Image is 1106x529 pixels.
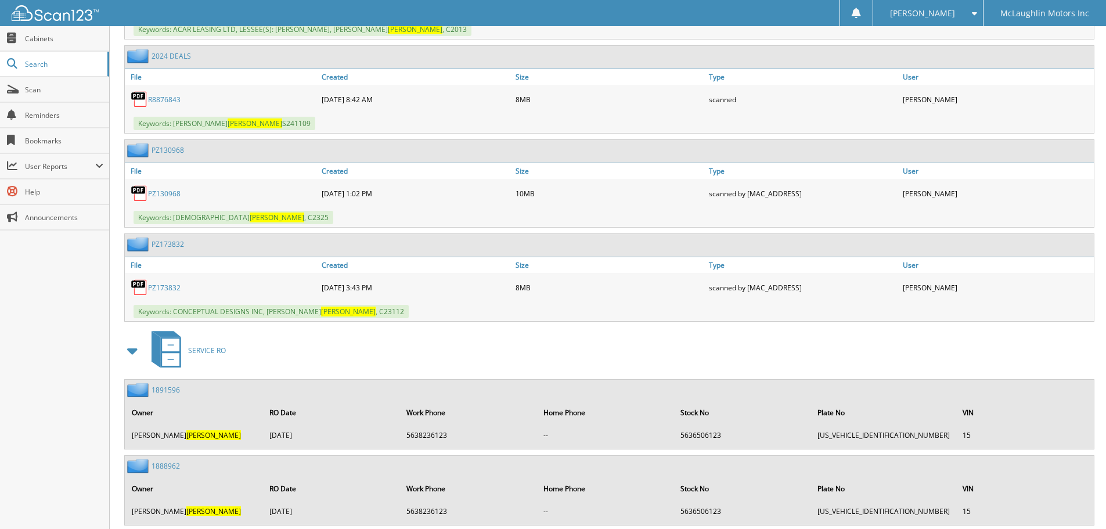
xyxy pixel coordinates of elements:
[145,328,226,373] a: SERVICE RO
[812,401,956,424] th: Plate No
[134,117,315,130] span: Keywords: [PERSON_NAME] S241109
[186,506,241,516] span: [PERSON_NAME]
[125,69,319,85] a: File
[319,257,513,273] a: Created
[319,69,513,85] a: Created
[900,276,1094,299] div: [PERSON_NAME]
[152,51,191,61] a: 2024 DEALS
[264,426,399,445] td: [DATE]
[513,69,707,85] a: Size
[152,385,180,395] a: 1891596
[264,477,399,501] th: RO Date
[127,49,152,63] img: folder2.png
[148,189,181,199] a: PZ130968
[706,88,900,111] div: scanned
[319,182,513,205] div: [DATE] 1:02 PM
[126,401,262,424] th: Owner
[25,85,103,95] span: Scan
[148,95,181,105] a: R8876843
[1000,10,1089,17] span: McLaughlin Motors Inc
[1048,473,1106,529] iframe: Chat Widget
[900,69,1094,85] a: User
[127,237,152,251] img: folder2.png
[25,136,103,146] span: Bookmarks
[675,477,810,501] th: Stock No
[319,88,513,111] div: [DATE] 8:42 AM
[25,59,102,69] span: Search
[513,182,707,205] div: 10MB
[186,430,241,440] span: [PERSON_NAME]
[25,34,103,44] span: Cabinets
[513,276,707,299] div: 8MB
[538,502,673,521] td: --
[706,276,900,299] div: scanned by [MAC_ADDRESS]
[127,143,152,157] img: folder2.png
[134,211,333,224] span: Keywords: [DEMOGRAPHIC_DATA] , C2325
[131,91,148,108] img: PDF.png
[321,307,376,316] span: [PERSON_NAME]
[706,182,900,205] div: scanned by [MAC_ADDRESS]
[152,461,180,471] a: 1888962
[812,426,956,445] td: [US_VEHICLE_IDENTIFICATION_NUMBER]
[134,23,471,36] span: Keywords: ACAR LEASING LTD, LESSEE(S): [PERSON_NAME], [PERSON_NAME] , C2013
[25,213,103,222] span: Announcements
[12,5,99,21] img: scan123-logo-white.svg
[957,477,1093,501] th: VIN
[228,118,282,128] span: [PERSON_NAME]
[319,163,513,179] a: Created
[957,426,1093,445] td: 15
[890,10,955,17] span: [PERSON_NAME]
[401,426,536,445] td: 5638236123
[900,257,1094,273] a: User
[25,110,103,120] span: Reminders
[126,477,262,501] th: Owner
[264,401,399,424] th: RO Date
[401,502,536,521] td: 5638236123
[812,502,956,521] td: [US_VEHICLE_IDENTIFICATION_NUMBER]
[126,502,262,521] td: [PERSON_NAME]
[513,163,707,179] a: Size
[25,187,103,197] span: Help
[538,426,673,445] td: --
[957,401,1093,424] th: VIN
[538,401,673,424] th: Home Phone
[388,24,442,34] span: [PERSON_NAME]
[706,257,900,273] a: Type
[188,346,226,355] span: SERVICE RO
[675,401,810,424] th: Stock No
[126,426,262,445] td: [PERSON_NAME]
[152,239,184,249] a: PZ173832
[706,163,900,179] a: Type
[900,88,1094,111] div: [PERSON_NAME]
[125,163,319,179] a: File
[401,401,536,424] th: Work Phone
[675,426,810,445] td: 5636506123
[131,279,148,296] img: PDF.png
[538,477,673,501] th: Home Phone
[125,257,319,273] a: File
[127,459,152,473] img: folder2.png
[25,161,95,171] span: User Reports
[812,477,956,501] th: Plate No
[675,502,810,521] td: 5636506123
[134,305,409,318] span: Keywords: CONCEPTUAL DESIGNS INC, [PERSON_NAME] , C23112
[900,182,1094,205] div: [PERSON_NAME]
[513,88,707,111] div: 8MB
[513,257,707,273] a: Size
[706,69,900,85] a: Type
[264,502,399,521] td: [DATE]
[957,502,1093,521] td: 15
[900,163,1094,179] a: User
[250,213,304,222] span: [PERSON_NAME]
[319,276,513,299] div: [DATE] 3:43 PM
[152,145,184,155] a: PZ130968
[401,477,536,501] th: Work Phone
[131,185,148,202] img: PDF.png
[127,383,152,397] img: folder2.png
[148,283,181,293] a: PZ173832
